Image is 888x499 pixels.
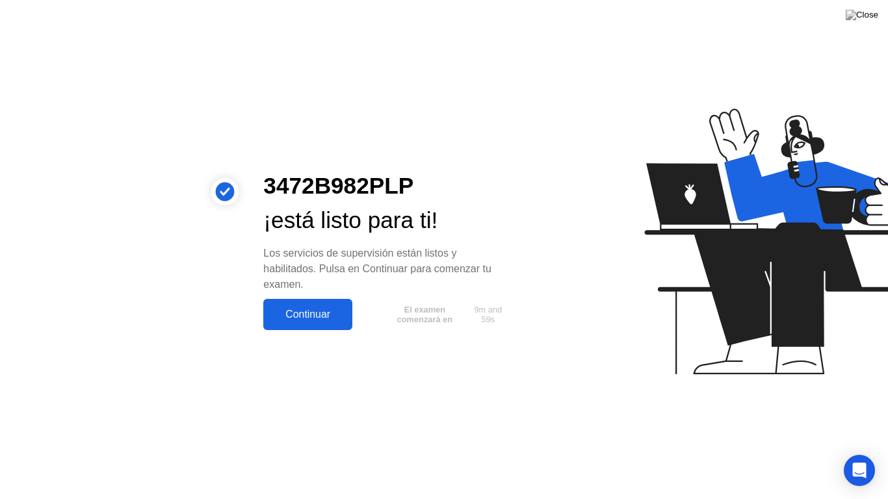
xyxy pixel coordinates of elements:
[359,302,512,327] button: El examen comenzará en9m and 59s
[263,299,352,330] button: Continuar
[267,309,348,320] div: Continuar
[844,455,875,486] div: Open Intercom Messenger
[846,10,878,20] img: Close
[263,246,512,292] div: Los servicios de supervisión están listos y habilitados. Pulsa en Continuar para comenzar tu examen.
[263,169,512,203] div: 3472B982PLP
[263,203,512,238] div: ¡está listo para ti!
[469,305,507,324] span: 9m and 59s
